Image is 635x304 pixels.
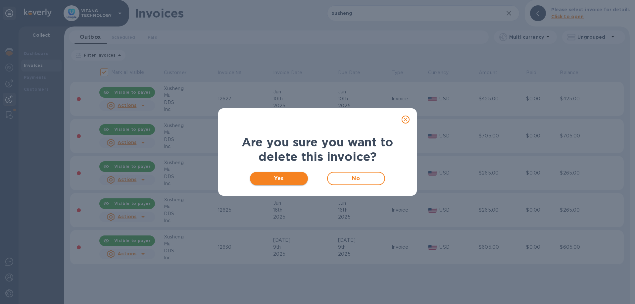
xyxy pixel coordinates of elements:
[242,135,393,164] b: Are you sure you want to delete this invoice?
[255,175,303,182] span: Yes
[398,112,414,127] button: close
[327,172,385,185] button: No
[333,175,379,182] span: No
[250,172,308,185] button: Yes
